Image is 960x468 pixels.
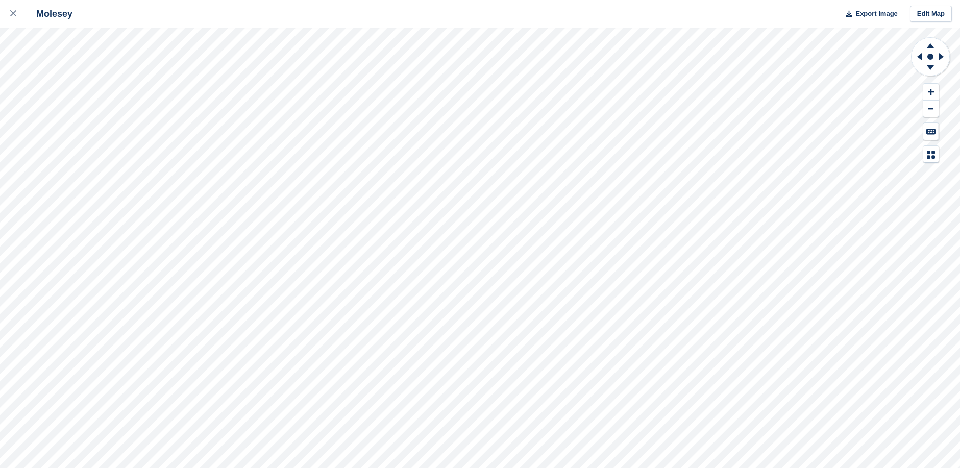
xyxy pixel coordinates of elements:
a: Edit Map [910,6,952,22]
span: Export Image [855,9,897,19]
button: Zoom In [923,84,939,101]
button: Zoom Out [923,101,939,117]
button: Export Image [840,6,898,22]
button: Map Legend [923,146,939,163]
button: Keyboard Shortcuts [923,123,939,140]
div: Molesey [27,8,72,20]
